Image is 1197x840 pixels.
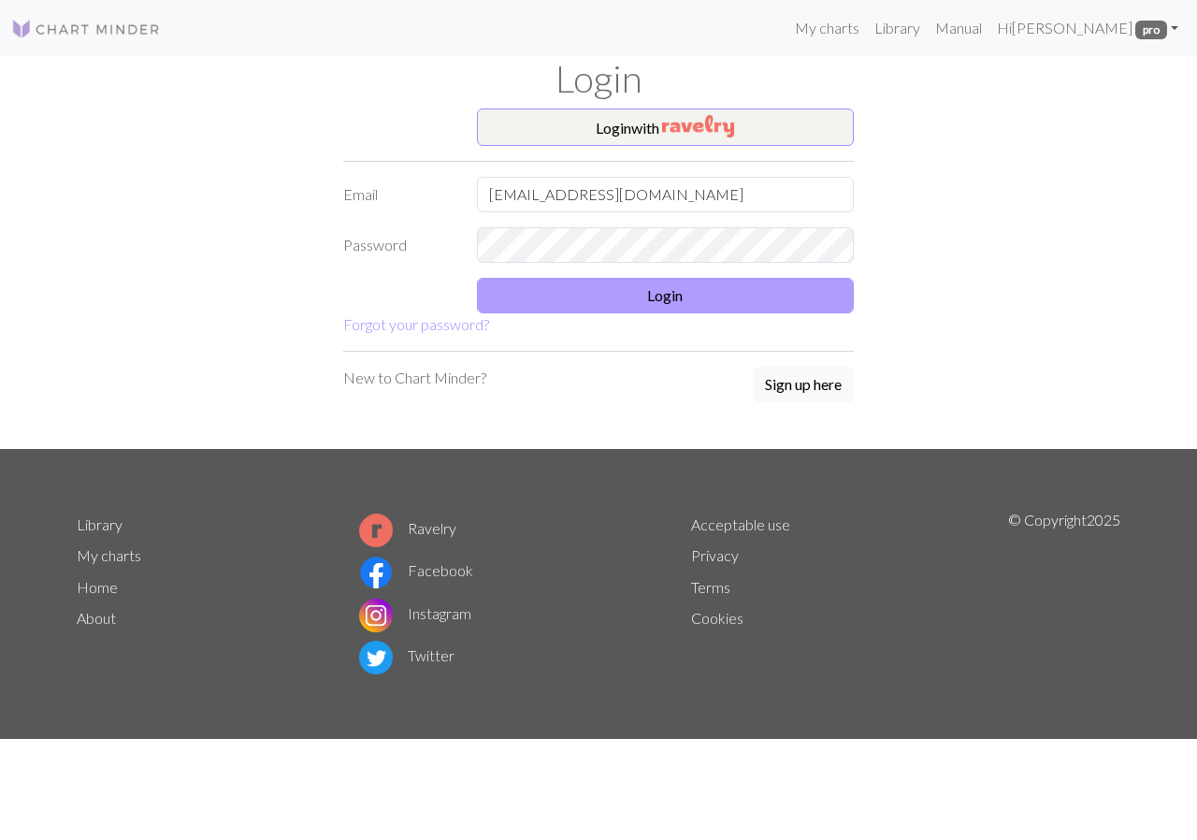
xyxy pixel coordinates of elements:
a: Forgot your password? [343,315,489,333]
a: About [77,609,116,627]
img: Ravelry logo [359,514,393,547]
span: pro [1135,21,1167,39]
p: © Copyright 2025 [1008,509,1120,679]
a: Library [867,9,928,47]
a: Ravelry [359,519,456,537]
button: Login [477,278,855,313]
h1: Login [65,56,1132,101]
a: Home [77,578,118,596]
label: Email [332,177,466,212]
img: Ravelry [662,115,734,138]
a: Sign up here [753,367,854,404]
a: My charts [787,9,867,47]
a: Cookies [691,609,743,627]
a: Hi[PERSON_NAME] pro [989,9,1186,47]
a: Terms [691,578,730,596]
p: New to Chart Minder? [343,367,486,389]
button: Sign up here [753,367,854,402]
a: My charts [77,546,141,564]
img: Instagram logo [359,599,393,632]
img: Logo [11,18,161,40]
label: Password [332,227,466,263]
a: Acceptable use [691,515,790,533]
img: Facebook logo [359,556,393,589]
a: Facebook [359,561,473,579]
img: Twitter logo [359,641,393,674]
a: Privacy [691,546,739,564]
a: Instagram [359,604,471,622]
a: Manual [928,9,989,47]
a: Twitter [359,646,454,664]
button: Loginwith [477,109,855,146]
a: Library [77,515,123,533]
